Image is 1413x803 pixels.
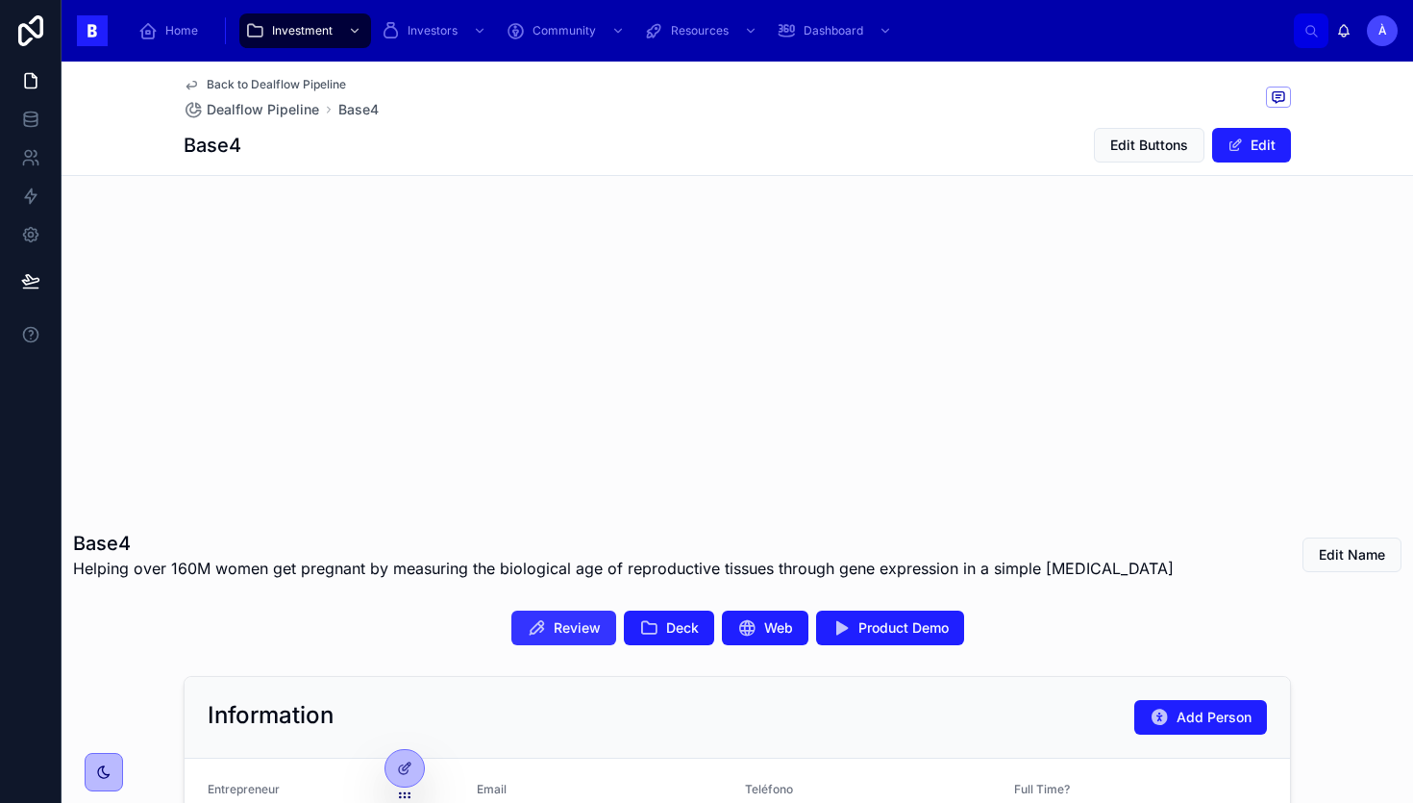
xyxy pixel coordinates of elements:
span: Back to Dealflow Pipeline [207,77,346,92]
span: Dealflow Pipeline [207,100,319,119]
span: Web [764,618,793,638]
span: Investors [408,23,458,38]
span: Review [554,618,601,638]
button: Deck [624,611,714,645]
a: Back to Dealflow Pipeline [184,77,346,92]
a: Investors [375,13,496,48]
span: Investment [272,23,333,38]
span: Edit Buttons [1110,136,1188,155]
a: Community [500,13,634,48]
span: Add Person [1177,708,1252,727]
span: Entrepreneur [208,782,280,796]
div: scrollable content [123,10,1294,52]
h1: Base4 [184,132,241,159]
a: Home [133,13,211,48]
button: Review [511,611,616,645]
h2: Information [208,700,334,731]
button: Add Person [1134,700,1267,735]
span: Email [477,782,507,796]
span: À [1378,23,1387,38]
span: Home [165,23,198,38]
h1: Base4 [73,530,1174,557]
button: Edit [1212,128,1291,163]
span: Teléfono [745,782,793,796]
span: Full Time? [1014,782,1070,796]
button: Edit Name [1302,538,1401,572]
span: Product Demo [858,618,949,638]
span: Edit Name [1319,545,1385,565]
span: Dashboard [804,23,863,38]
a: Resources [638,13,767,48]
button: Edit Buttons [1094,128,1204,163]
button: Product Demo [816,611,964,645]
span: Deck [666,618,699,638]
a: Dealflow Pipeline [184,100,319,119]
img: App logo [77,15,108,46]
button: Web [722,611,808,645]
span: Helping over 160M women get pregnant by measuring the biological age of reproductive tissues thro... [73,557,1174,580]
a: Dashboard [771,13,902,48]
span: Resources [671,23,729,38]
a: Investment [239,13,371,48]
span: Community [533,23,596,38]
a: Base4 [338,100,379,119]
